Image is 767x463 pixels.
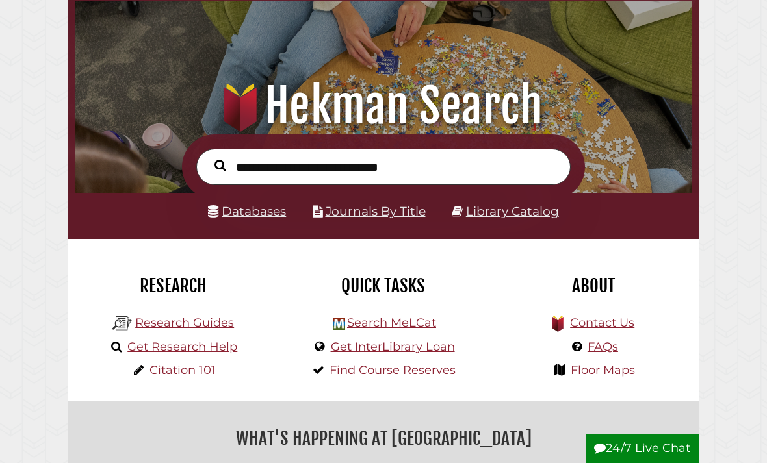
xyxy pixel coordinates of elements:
a: Research Guides [135,316,234,330]
a: Get InterLibrary Loan [331,340,455,354]
a: Citation 101 [149,363,216,377]
img: Hekman Library Logo [333,318,345,330]
a: Journals By Title [326,204,426,219]
h2: About [499,275,689,297]
button: Search [208,157,233,175]
a: Search MeLCat [347,316,436,330]
a: FAQs [588,340,618,354]
h2: Research [78,275,268,297]
h1: Hekman Search [86,77,681,134]
a: Databases [208,204,286,219]
a: Library Catalog [466,204,559,219]
a: Floor Maps [571,363,635,377]
a: Find Course Reserves [330,363,456,377]
a: Get Research Help [127,340,237,354]
h2: Quick Tasks [288,275,478,297]
i: Search [214,160,226,172]
a: Contact Us [570,316,634,330]
h2: What's Happening at [GEOGRAPHIC_DATA] [78,423,689,453]
img: Hekman Library Logo [112,314,132,333]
